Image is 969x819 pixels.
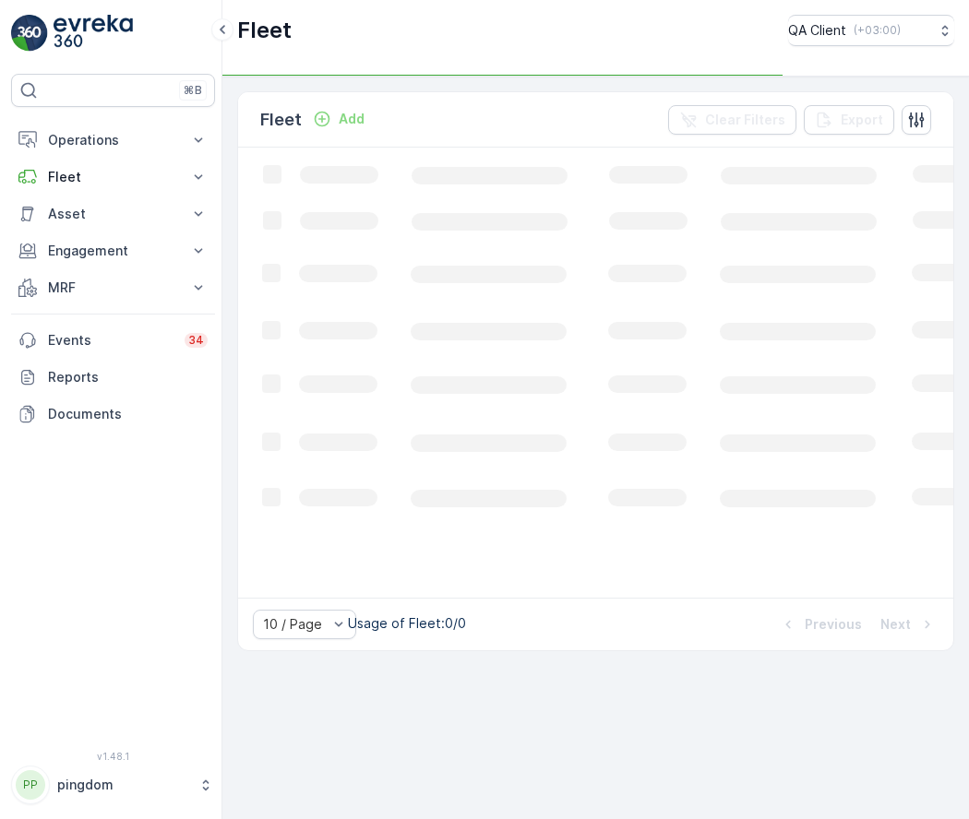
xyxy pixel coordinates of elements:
[48,131,178,149] p: Operations
[805,615,862,634] p: Previous
[854,23,901,38] p: ( +03:00 )
[879,613,939,635] button: Next
[48,279,178,297] p: MRF
[788,15,954,46] button: QA Client(+03:00)
[305,108,372,130] button: Add
[48,242,178,260] p: Engagement
[48,168,178,186] p: Fleet
[260,107,302,133] p: Fleet
[11,15,48,52] img: logo
[57,776,189,794] p: pingdom
[804,105,894,135] button: Export
[11,359,215,396] a: Reports
[11,751,215,762] span: v 1.48.1
[48,331,173,350] p: Events
[11,269,215,306] button: MRF
[184,83,202,98] p: ⌘B
[48,205,178,223] p: Asset
[54,15,133,52] img: logo_light-DOdMpM7g.png
[11,232,215,269] button: Engagement
[705,111,785,129] p: Clear Filters
[16,770,45,800] div: PP
[237,16,292,45] p: Fleet
[11,396,215,433] a: Documents
[841,111,883,129] p: Export
[339,110,365,128] p: Add
[188,333,204,348] p: 34
[11,322,215,359] a: Events34
[48,368,208,386] p: Reports
[11,159,215,196] button: Fleet
[11,196,215,232] button: Asset
[668,105,796,135] button: Clear Filters
[788,21,846,40] p: QA Client
[48,405,208,423] p: Documents
[348,614,466,633] p: Usage of Fleet : 0/0
[11,766,215,804] button: PPpingdom
[11,122,215,159] button: Operations
[777,613,864,635] button: Previous
[880,615,911,634] p: Next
